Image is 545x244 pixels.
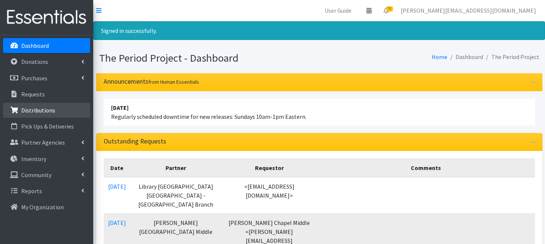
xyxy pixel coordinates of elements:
[378,3,395,18] a: 76
[130,158,221,177] th: Partner
[108,219,126,226] a: [DATE]
[21,74,47,82] p: Purchases
[148,78,199,85] small: from Human Essentials
[3,183,90,198] a: Reports
[3,151,90,166] a: Inventory
[3,5,90,30] img: HumanEssentials
[21,123,74,130] p: Pick Ups & Deliveries
[21,106,55,114] p: Distributions
[104,138,166,145] h3: Outstanding Requests
[130,177,221,214] td: Library [GEOGRAPHIC_DATA] [GEOGRAPHIC_DATA] - [GEOGRAPHIC_DATA] Branch
[319,3,357,18] a: User Guide
[104,99,535,126] li: Regularly scheduled downtime for new releases: Sundays 10am-1pm Eastern.
[3,135,90,150] a: Partner Agencies
[221,177,317,214] td: <[EMAIL_ADDRESS][DOMAIN_NAME]>
[21,58,48,65] p: Donations
[386,6,393,12] span: 76
[395,3,542,18] a: [PERSON_NAME][EMAIL_ADDRESS][DOMAIN_NAME]
[21,139,65,146] p: Partner Agencies
[221,158,317,177] th: Requestor
[21,203,64,211] p: My Organization
[3,71,90,86] a: Purchases
[21,171,51,179] p: Community
[3,167,90,182] a: Community
[447,52,483,62] li: Dashboard
[21,42,49,49] p: Dashboard
[317,158,535,177] th: Comments
[3,87,90,102] a: Requests
[99,52,316,65] h1: The Period Project - Dashboard
[104,78,199,86] h3: Announcements
[21,187,42,195] p: Reports
[108,183,126,190] a: [DATE]
[3,54,90,69] a: Donations
[483,52,539,62] li: The Period Project
[93,21,545,40] div: Signed in successfully.
[3,38,90,53] a: Dashboard
[432,53,447,61] a: Home
[21,155,46,163] p: Inventory
[104,158,130,177] th: Date
[111,104,129,111] strong: [DATE]
[3,103,90,118] a: Distributions
[21,90,45,98] p: Requests
[3,119,90,134] a: Pick Ups & Deliveries
[3,200,90,214] a: My Organization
